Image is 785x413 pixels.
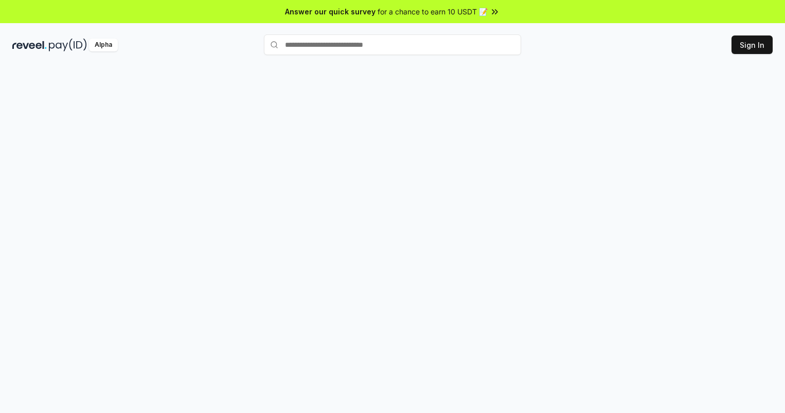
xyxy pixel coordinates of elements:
button: Sign In [732,35,773,54]
div: Alpha [89,39,118,51]
img: pay_id [49,39,87,51]
img: reveel_dark [12,39,47,51]
span: for a chance to earn 10 USDT 📝 [378,6,488,17]
span: Answer our quick survey [285,6,376,17]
